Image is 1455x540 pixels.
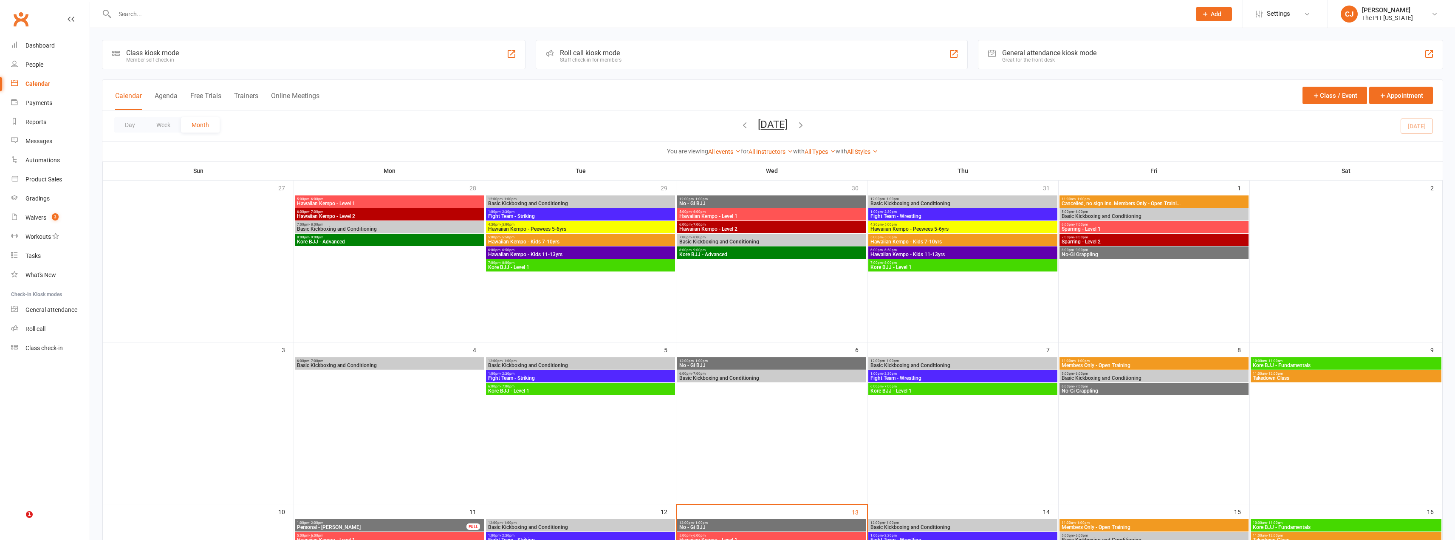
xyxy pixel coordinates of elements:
[1061,521,1247,525] span: 11:00am
[793,148,805,155] strong: with
[25,214,46,221] div: Waivers
[503,359,517,363] span: - 1:00pm
[883,223,897,226] span: - 5:00pm
[1074,248,1088,252] span: - 9:00pm
[870,235,1056,239] span: 5:00pm
[297,223,482,226] span: 7:00pm
[1061,210,1247,214] span: 5:00pm
[488,376,673,381] span: Fight Team - Striking
[294,162,485,180] th: Mon
[1061,359,1247,363] span: 11:00am
[488,226,673,232] span: Hawaiian Kempo - Peewees 5-6yrs
[883,385,897,388] span: - 7:00pm
[749,148,793,155] a: All Instructors
[1002,57,1096,63] div: Great for the front desk
[52,213,59,221] span: 3
[488,388,673,393] span: Kore BJJ - Level 1
[679,210,865,214] span: 5:00pm
[11,151,90,170] a: Automations
[692,210,706,214] span: - 6:00pm
[679,372,865,376] span: 6:00pm
[870,388,1056,393] span: Kore BJJ - Level 1
[1196,7,1232,21] button: Add
[883,248,897,252] span: - 6:50pm
[870,248,1056,252] span: 6:00pm
[1061,363,1247,368] span: Members Only - Open Training
[883,261,897,265] span: - 8:00pm
[847,148,878,155] a: All Styles
[488,261,673,265] span: 7:00pm
[1250,162,1443,180] th: Sat
[694,197,708,201] span: - 1:00pm
[1061,201,1247,206] span: Cancelled, no sign ins. Members Only - Open Traini...
[836,148,847,155] strong: with
[692,372,706,376] span: - 7:00pm
[11,113,90,132] a: Reports
[25,138,52,144] div: Messages
[870,265,1056,270] span: Kore BJJ - Level 1
[1267,534,1283,537] span: - 12:00pm
[278,181,294,195] div: 27
[1074,372,1088,376] span: - 6:00pm
[155,92,178,110] button: Agenda
[870,223,1056,226] span: 4:30pm
[25,119,46,125] div: Reports
[500,248,514,252] span: - 6:50pm
[10,8,31,30] a: Clubworx
[1074,534,1088,537] span: - 6:00pm
[488,372,673,376] span: 1:00pm
[309,521,323,525] span: - 2:00pm
[297,534,482,537] span: 5:00pm
[1237,181,1249,195] div: 1
[870,525,1056,530] span: Basic Kickboxing and Conditioning
[11,74,90,93] a: Calendar
[297,525,467,530] span: Personal - [PERSON_NAME]
[1061,388,1247,393] span: No-Gi Grappling
[1252,376,1440,381] span: Takedown Class
[870,521,1056,525] span: 12:00pm
[297,210,482,214] span: 6:00pm
[297,201,482,206] span: Hawaiian Kempo - Level 1
[309,197,323,201] span: - 6:00pm
[115,92,142,110] button: Calendar
[11,266,90,285] a: What's New
[11,300,90,319] a: General attendance kiosk mode
[661,504,676,518] div: 12
[309,210,323,214] span: - 7:00pm
[1002,49,1096,57] div: General attendance kiosk mode
[500,534,514,537] span: - 2:30pm
[885,359,899,363] span: - 1:00pm
[885,197,899,201] span: - 1:00pm
[488,197,673,201] span: 12:00pm
[870,372,1056,376] span: 1:00pm
[11,319,90,339] a: Roll call
[11,170,90,189] a: Product Sales
[1061,248,1247,252] span: 8:00pm
[679,521,865,525] span: 12:00pm
[1076,197,1090,201] span: - 1:00pm
[870,534,1056,537] span: 1:00pm
[870,201,1056,206] span: Basic Kickboxing and Conditioning
[309,235,323,239] span: - 9:00pm
[1061,197,1247,201] span: 11:00am
[500,372,514,376] span: - 2:30pm
[500,385,514,388] span: - 7:00pm
[679,214,865,219] span: Hawaiian Kempo - Level 1
[1076,359,1090,363] span: - 1:00pm
[679,201,865,206] span: No - Gi BJJ
[26,511,33,518] span: 1
[234,92,258,110] button: Trainers
[500,235,514,239] span: - 5:50pm
[488,214,673,219] span: Fight Team - Striking
[25,80,50,87] div: Calendar
[503,521,517,525] span: - 1:00pm
[485,162,676,180] th: Tue
[488,534,673,537] span: 1:00pm
[883,534,897,537] span: - 2:30pm
[25,325,45,332] div: Roll call
[25,99,52,106] div: Payments
[25,271,56,278] div: What's New
[25,61,43,68] div: People
[1061,385,1247,388] span: 6:00pm
[1061,223,1247,226] span: 6:00pm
